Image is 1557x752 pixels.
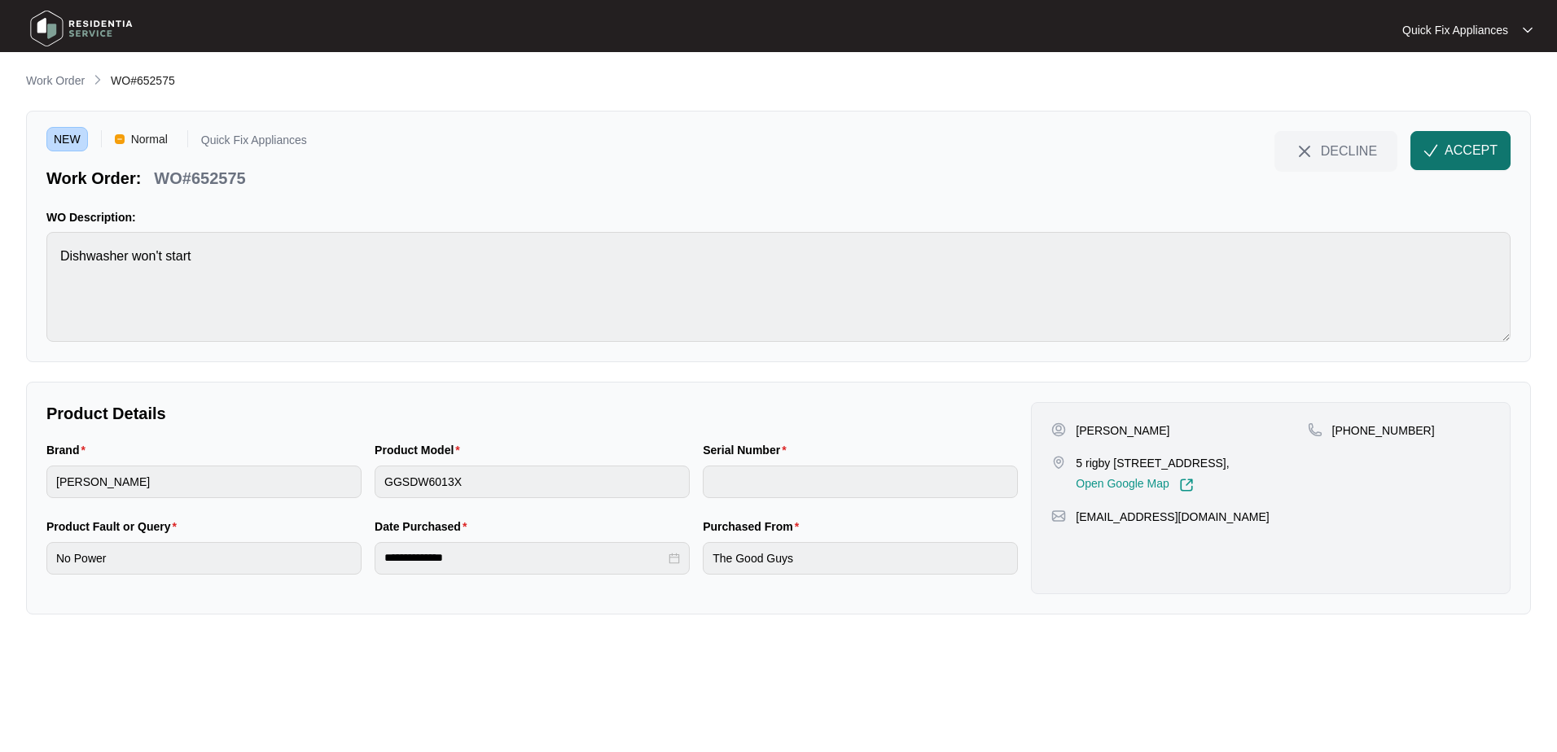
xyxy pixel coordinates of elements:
[375,466,690,498] input: Product Model
[46,442,92,458] label: Brand
[1179,478,1194,492] img: Link-External
[1051,455,1066,470] img: map-pin
[46,209,1511,225] p: WO Description:
[703,542,1018,575] input: Purchased From
[46,402,1018,425] p: Product Details
[115,134,125,144] img: Vercel Logo
[1076,509,1269,525] p: [EMAIL_ADDRESS][DOMAIN_NAME]
[1051,509,1066,523] img: map-pin
[1076,478,1193,492] a: Open Google Map
[1423,143,1438,158] img: check-Icon
[46,542,362,575] input: Product Fault or Query
[23,72,88,90] a: Work Order
[1402,22,1508,38] p: Quick Fix Appliances
[1523,26,1533,34] img: dropdown arrow
[46,466,362,498] input: Brand
[1445,141,1498,160] span: ACCEPT
[1295,142,1314,161] img: close-Icon
[91,73,104,86] img: chevron-right
[1051,422,1066,437] img: user-pin
[1274,131,1397,170] button: close-IconDECLINE
[201,134,307,151] p: Quick Fix Appliances
[1076,455,1229,471] p: 5 rigby [STREET_ADDRESS],
[375,518,473,535] label: Date Purchased
[703,518,805,535] label: Purchased From
[46,518,183,535] label: Product Fault or Query
[384,549,665,566] input: Date Purchased
[154,167,245,190] p: WO#652575
[24,4,138,53] img: residentia service logo
[703,442,792,458] label: Serial Number
[375,442,467,458] label: Product Model
[1076,422,1169,439] p: [PERSON_NAME]
[46,232,1511,342] textarea: Dishwasher won't start
[26,72,85,89] p: Work Order
[125,127,174,151] span: Normal
[1410,131,1511,170] button: check-IconACCEPT
[46,167,141,190] p: Work Order:
[1308,422,1322,437] img: map-pin
[1332,422,1435,439] p: [PHONE_NUMBER]
[1321,142,1377,160] span: DECLINE
[703,466,1018,498] input: Serial Number
[111,74,175,87] span: WO#652575
[46,127,88,151] span: NEW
